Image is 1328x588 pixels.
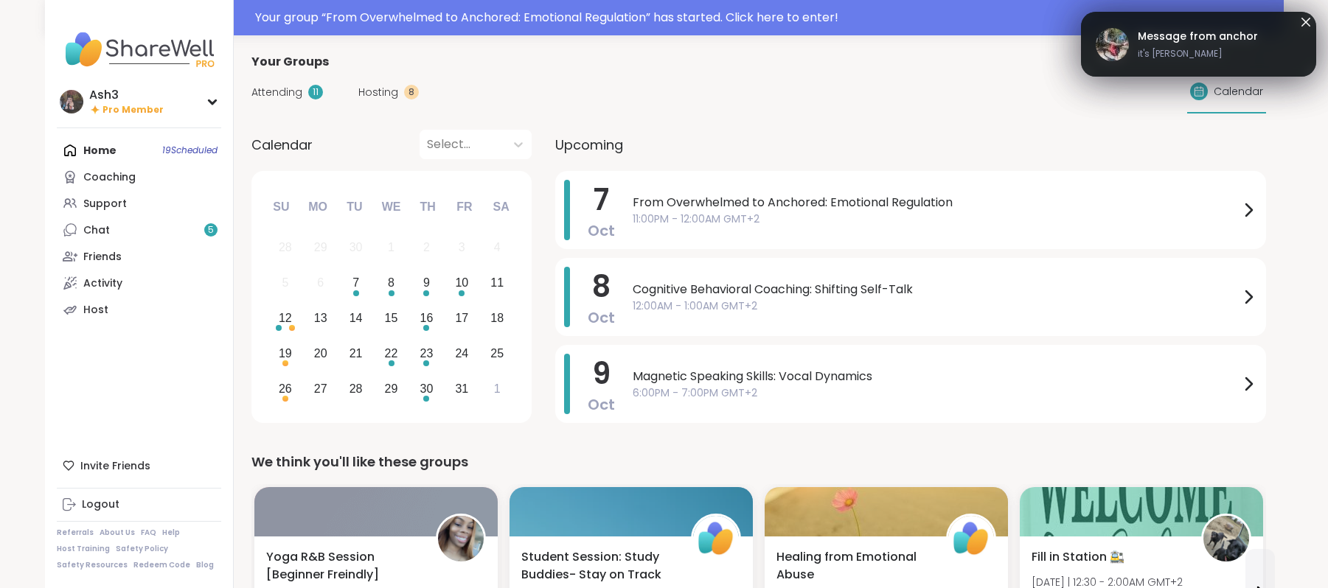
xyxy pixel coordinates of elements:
div: Choose Friday, October 10th, 2025 [446,267,478,299]
div: Support [83,197,127,211]
span: 11:00PM - 12:00AM GMT+2 [633,211,1240,227]
div: 7 [352,273,359,293]
div: 10 [455,273,468,293]
img: Ash3 [60,90,83,113]
div: 19 [279,343,292,363]
span: 9 [592,353,611,394]
div: Choose Thursday, October 16th, 2025 [411,303,442,335]
span: 12:00AM - 1:00AM GMT+2 [633,298,1240,314]
span: Yoga R&B Session [Beginner Freindly] [266,548,420,584]
div: Your group “ From Overwhelmed to Anchored: Emotional Regulation ” has started. Click here to enter! [255,9,1275,27]
div: Choose Wednesday, October 15th, 2025 [375,303,407,335]
img: ShareWell Nav Logo [57,24,221,75]
span: Calendar [251,135,313,155]
a: Coaching [57,164,221,190]
div: Choose Tuesday, October 28th, 2025 [340,373,372,405]
div: Mo [302,191,334,223]
div: Choose Friday, October 31st, 2025 [446,373,478,405]
a: Support [57,190,221,217]
img: ShareWell [948,516,994,561]
span: 6:00PM - 7:00PM GMT+2 [633,385,1240,401]
div: 17 [455,308,468,328]
span: Magnetic Speaking Skills: Vocal Dynamics [633,368,1240,385]
div: 2 [423,237,430,257]
div: 23 [420,343,434,363]
div: 27 [314,379,327,399]
span: Healing from Emotional Abuse [776,548,930,584]
a: Activity [57,270,221,296]
span: Your Groups [251,53,329,71]
a: Host Training [57,544,110,554]
span: Cognitive Behavioral Coaching: Shifting Self-Talk [633,281,1240,298]
div: 28 [350,379,363,399]
div: Fr [448,191,481,223]
div: Choose Thursday, October 30th, 2025 [411,373,442,405]
span: From Overwhelmed to Anchored: Emotional Regulation [633,194,1240,211]
div: Not available Thursday, October 2nd, 2025 [411,232,442,264]
div: Friends [83,250,122,265]
div: Not available Friday, October 3rd, 2025 [446,232,478,264]
span: Oct [588,394,615,415]
img: ShareWell [693,516,739,561]
div: Choose Tuesday, October 7th, 2025 [340,267,372,299]
div: Choose Tuesday, October 14th, 2025 [340,303,372,335]
div: 25 [490,343,504,363]
span: Student Session: Study Buddies- Stay on Track [521,548,675,584]
div: 31 [455,379,468,399]
div: Choose Sunday, October 19th, 2025 [270,337,302,369]
div: Choose Monday, October 13th, 2025 [305,303,336,335]
div: Not available Tuesday, September 30th, 2025 [340,232,372,264]
div: Logout [82,497,119,512]
span: Oct [588,307,615,328]
span: Hosting [358,85,398,100]
a: FAQ [141,528,156,538]
div: Host [83,303,108,318]
div: Not available Monday, October 6th, 2025 [305,267,336,299]
a: Safety Policy [116,544,168,554]
div: 4 [494,237,501,257]
div: 28 [279,237,292,257]
div: Choose Sunday, October 12th, 2025 [270,303,302,335]
div: Not available Wednesday, October 1st, 2025 [375,232,407,264]
div: 12 [279,308,292,328]
div: Not available Saturday, October 4th, 2025 [482,232,513,264]
div: Choose Saturday, October 11th, 2025 [482,267,513,299]
div: Choose Sunday, October 26th, 2025 [270,373,302,405]
div: 13 [314,308,327,328]
span: 7 [594,179,609,220]
div: 6 [317,273,324,293]
div: 29 [314,237,327,257]
div: 30 [420,379,434,399]
div: Choose Saturday, October 18th, 2025 [482,303,513,335]
div: We think you'll like these groups [251,452,1266,472]
a: Host [57,296,221,323]
div: 26 [279,379,292,399]
div: Choose Monday, October 27th, 2025 [305,373,336,405]
div: 1 [388,237,394,257]
a: Redeem Code [133,560,190,570]
div: We [375,191,407,223]
div: Su [265,191,297,223]
div: Sa [484,191,517,223]
div: 20 [314,343,327,363]
div: 8 [388,273,394,293]
span: Calendar [1214,84,1263,99]
span: Attending [251,85,302,100]
div: 14 [350,308,363,328]
div: 8 [404,85,419,99]
div: Choose Wednesday, October 29th, 2025 [375,373,407,405]
a: Blog [196,560,214,570]
div: Th [411,191,444,223]
div: Choose Friday, October 24th, 2025 [446,337,478,369]
div: Choose Wednesday, October 22nd, 2025 [375,337,407,369]
div: Not available Sunday, October 5th, 2025 [270,267,302,299]
div: Choose Thursday, October 23rd, 2025 [411,337,442,369]
div: Not available Monday, September 29th, 2025 [305,232,336,264]
a: Friends [57,243,221,270]
div: Choose Monday, October 20th, 2025 [305,337,336,369]
div: 3 [459,237,465,257]
div: 15 [385,308,398,328]
div: 22 [385,343,398,363]
span: 5 [208,224,214,237]
div: Ash3 [89,87,164,103]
